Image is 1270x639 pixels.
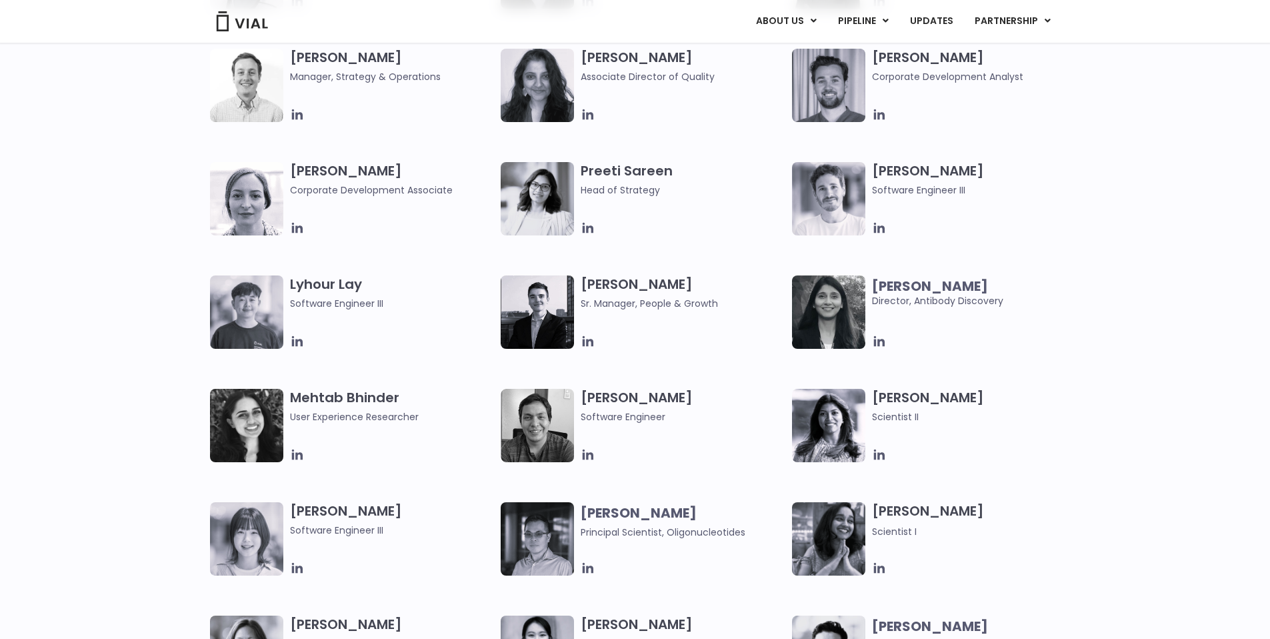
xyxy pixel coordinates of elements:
[501,502,574,576] img: Headshot of smiling of smiling man named Wei-Sheng
[745,10,827,33] a: ABOUT USMenu Toggle
[210,275,283,349] img: Ly
[290,183,495,197] span: Corporate Development Associate
[581,49,785,84] h3: [PERSON_NAME]
[290,275,495,311] h3: Lyhour Lay
[290,162,495,197] h3: [PERSON_NAME]
[872,279,1077,308] span: Director, Antibody Discovery
[581,162,785,197] h3: Preeti Sareen
[872,69,1077,84] span: Corporate Development Analyst
[872,162,1077,197] h3: [PERSON_NAME]
[872,525,917,538] span: Scientist I
[872,502,1077,539] h3: [PERSON_NAME]
[290,502,495,538] h3: [PERSON_NAME]
[792,162,865,235] img: Headshot of smiling man named Fran
[872,617,988,636] b: [PERSON_NAME]
[290,389,495,424] h3: Mehtab Bhinder
[501,389,574,462] img: A black and white photo of a man smiling, holding a vial.
[210,49,283,122] img: Kyle Mayfield
[964,10,1061,33] a: PARTNERSHIPMenu Toggle
[581,410,785,424] span: Software Engineer
[827,10,899,33] a: PIPELINEMenu Toggle
[581,504,697,522] b: [PERSON_NAME]
[792,502,865,576] img: Headshot of smiling woman named Sneha
[581,69,785,84] span: Associate Director of Quality
[210,502,283,576] img: Tina
[581,275,785,311] h3: [PERSON_NAME]
[501,49,574,122] img: Headshot of smiling woman named Bhavika
[501,275,574,349] img: Smiling man named Owen
[210,162,283,235] img: Headshot of smiling woman named Beatrice
[581,183,785,197] span: Head of Strategy
[581,526,745,539] span: Principal Scientist, Oligonucleotides
[501,162,574,235] img: Image of smiling woman named Pree
[581,389,785,424] h3: [PERSON_NAME]
[215,11,269,31] img: Vial Logo
[872,410,1077,424] span: Scientist II
[792,389,865,462] img: Image of woman named Ritu smiling
[792,49,865,122] img: Image of smiling man named Thomas
[792,275,865,349] img: Headshot of smiling woman named Swati
[290,296,495,311] span: Software Engineer III
[290,410,495,424] span: User Experience Researcher
[290,523,495,538] span: Software Engineer III
[290,49,495,84] h3: [PERSON_NAME]
[581,296,785,311] span: Sr. Manager, People & Growth
[872,49,1077,84] h3: [PERSON_NAME]
[872,277,988,295] b: [PERSON_NAME]
[210,389,283,462] img: Mehtab Bhinder
[290,69,495,84] span: Manager, Strategy & Operations
[872,389,1077,424] h3: [PERSON_NAME]
[899,10,963,33] a: UPDATES
[872,183,1077,197] span: Software Engineer III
